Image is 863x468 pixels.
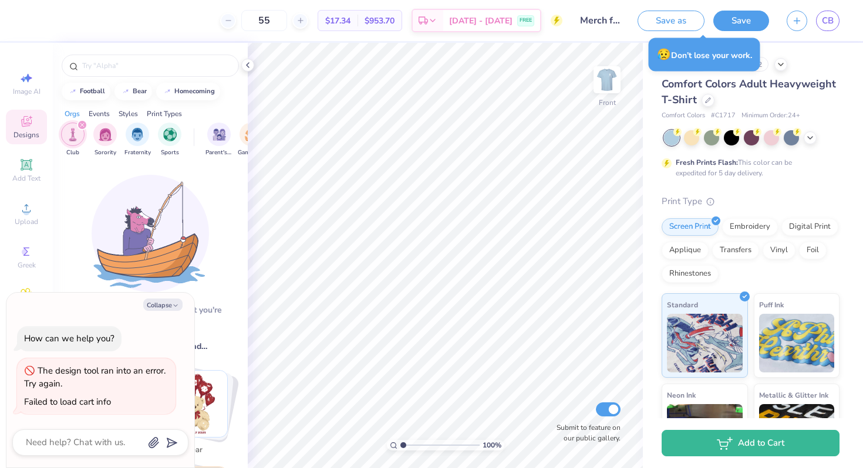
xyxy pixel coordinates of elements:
div: Orgs [65,108,80,119]
span: $953.70 [365,15,395,27]
img: Sorority Image [99,128,112,141]
button: filter button [158,123,181,157]
img: Loading... [92,175,209,292]
div: Print Types [147,108,182,119]
span: CB [822,14,834,28]
button: Add to Cart [662,430,840,456]
img: Club Image [66,128,79,141]
input: Untitled Design [571,9,629,32]
div: Embroidery [722,218,778,236]
button: filter button [93,123,117,157]
img: Metallic & Glitter Ink [759,404,835,463]
span: Fraternity [124,148,151,157]
img: trend_line.gif [121,88,130,95]
img: Sports Image [163,128,177,141]
button: football [62,83,110,100]
span: Parent's Weekend [205,148,232,157]
div: Don’t lose your work. [649,38,760,72]
span: Image AI [13,87,41,96]
span: Minimum Order: 24 + [741,111,800,121]
span: Sports [161,148,179,157]
div: filter for Fraternity [124,123,151,157]
div: filter for Parent's Weekend [205,123,232,157]
span: [DATE] - [DATE] [449,15,513,27]
strong: Fresh Prints Flash: [676,158,738,167]
button: bear [114,83,152,100]
div: football [80,88,105,94]
div: Applique [662,242,709,259]
span: Neon Ink [667,389,696,401]
div: homecoming [174,88,215,94]
div: Front [599,97,616,108]
span: Standard [667,299,698,311]
span: # C1717 [711,111,736,121]
img: Fraternity Image [131,128,144,141]
button: Save as [638,11,704,31]
div: Screen Print [662,218,719,236]
label: Submit to feature on our public gallery. [550,422,621,443]
img: Front [595,68,619,91]
div: Rhinestones [662,265,719,283]
div: The design tool ran into an error. Try again. [24,365,166,390]
span: Metallic & Glitter Ink [759,389,828,401]
button: Stack Card Button bear [153,370,242,460]
div: Styles [119,108,138,119]
button: homecoming [156,83,220,100]
img: Parent's Weekend Image [213,128,226,141]
img: Game Day Image [245,128,258,141]
div: filter for Club [61,123,85,157]
span: 100 % [483,440,501,450]
div: Vinyl [763,242,795,259]
span: Comfort Colors Adult Heavyweight T-Shirt [662,77,836,107]
div: Digital Print [781,218,838,236]
button: filter button [124,123,151,157]
button: Save [713,11,769,31]
span: $17.34 [325,15,350,27]
button: filter button [205,123,232,157]
div: bear [133,88,147,94]
span: Greek [18,260,36,270]
div: filter for Game Day [238,123,265,157]
span: Club [66,148,79,157]
div: Foil [799,242,827,259]
img: Puff Ink [759,314,835,372]
img: Standard [667,314,743,372]
img: trend_line.gif [68,88,77,95]
span: 😥 [657,47,671,62]
button: Collapse [143,299,183,311]
div: Print Type [662,195,840,208]
span: Puff Ink [759,299,784,311]
div: Failed to load cart info [24,396,111,408]
span: FREE [520,16,532,25]
span: Upload [15,217,38,226]
a: CB [816,11,840,31]
div: Transfers [712,242,759,259]
div: filter for Sorority [93,123,117,157]
button: filter button [61,123,85,157]
button: filter button [238,123,265,157]
div: filter for Sports [158,123,181,157]
span: Game Day [238,148,265,157]
div: This color can be expedited for 5 day delivery. [676,157,820,178]
span: Comfort Colors [662,111,705,121]
input: Try "Alpha" [81,60,231,72]
img: trend_line.gif [163,88,172,95]
span: Add Text [12,174,41,183]
div: Events [89,108,110,119]
span: Designs [14,130,39,140]
span: Sorority [95,148,116,157]
img: Neon Ink [667,404,743,463]
div: How can we help you? [24,333,114,344]
input: – – [241,10,287,31]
